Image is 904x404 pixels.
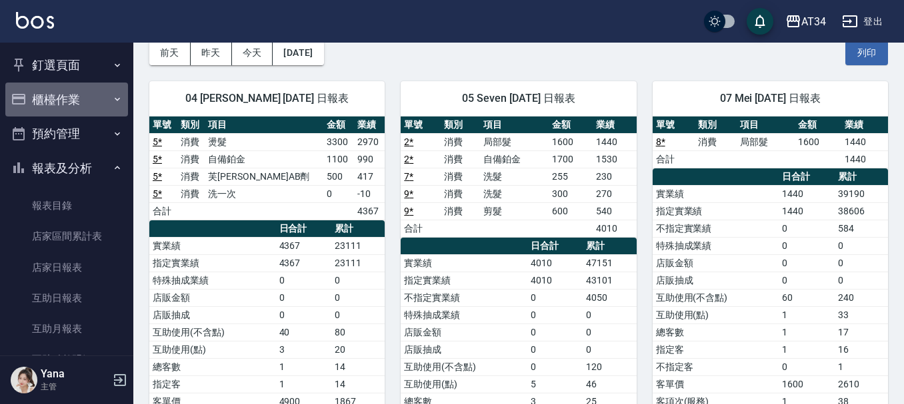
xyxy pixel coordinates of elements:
[593,220,637,237] td: 4010
[779,289,835,306] td: 60
[441,168,480,185] td: 消費
[549,168,593,185] td: 255
[165,92,369,105] span: 04 [PERSON_NAME] [DATE] 日報表
[653,341,779,358] td: 指定客
[695,116,737,134] th: 類別
[835,272,888,289] td: 0
[835,358,888,375] td: 1
[331,272,385,289] td: 0
[205,185,323,202] td: 洗一次
[480,116,549,134] th: 項目
[795,133,841,150] td: 1600
[653,150,695,168] td: 合計
[354,168,385,185] td: 417
[323,168,354,185] td: 500
[401,323,527,341] td: 店販金額
[149,41,191,65] button: 前天
[527,306,583,323] td: 0
[549,150,593,168] td: 1700
[801,13,826,30] div: AT34
[331,220,385,238] th: 累計
[835,375,888,393] td: 2610
[354,133,385,150] td: 2970
[583,272,636,289] td: 43101
[354,116,385,134] th: 業績
[835,168,888,186] th: 累計
[653,237,779,254] td: 特殊抽成業績
[549,116,593,134] th: 金額
[669,92,872,105] span: 07 Mei [DATE] 日報表
[835,202,888,220] td: 38606
[323,150,354,168] td: 1100
[795,116,841,134] th: 金額
[835,220,888,237] td: 584
[779,341,835,358] td: 1
[837,9,888,34] button: 登出
[323,116,354,134] th: 金額
[779,254,835,272] td: 0
[549,133,593,150] td: 1600
[835,306,888,323] td: 33
[841,150,888,168] td: 1440
[593,150,637,168] td: 1530
[191,41,232,65] button: 昨天
[273,41,323,65] button: [DATE]
[401,272,527,289] td: 指定實業績
[177,133,205,150] td: 消費
[841,116,888,134] th: 業績
[653,272,779,289] td: 店販抽成
[331,254,385,272] td: 23111
[653,289,779,306] td: 互助使用(不含點)
[593,202,637,220] td: 540
[653,306,779,323] td: 互助使用(點)
[527,272,583,289] td: 4010
[276,375,332,393] td: 1
[841,133,888,150] td: 1440
[205,116,323,134] th: 項目
[835,341,888,358] td: 16
[149,375,276,393] td: 指定客
[653,116,888,168] table: a dense table
[480,202,549,220] td: 剪髮
[149,237,276,254] td: 實業績
[441,185,480,202] td: 消費
[276,323,332,341] td: 40
[835,254,888,272] td: 0
[835,237,888,254] td: 0
[480,185,549,202] td: 洗髮
[549,185,593,202] td: 300
[779,168,835,186] th: 日合計
[401,220,440,237] td: 合計
[149,341,276,358] td: 互助使用(點)
[331,358,385,375] td: 14
[5,313,128,344] a: 互助月報表
[177,185,205,202] td: 消費
[205,168,323,185] td: 芙[PERSON_NAME]AB劑
[16,12,54,29] img: Logo
[149,306,276,323] td: 店販抽成
[583,358,636,375] td: 120
[417,92,620,105] span: 05 Seven [DATE] 日報表
[835,323,888,341] td: 17
[653,358,779,375] td: 不指定客
[276,358,332,375] td: 1
[441,202,480,220] td: 消費
[149,116,385,220] table: a dense table
[835,289,888,306] td: 240
[549,202,593,220] td: 600
[401,358,527,375] td: 互助使用(不含點)
[480,150,549,168] td: 自備鉑金
[527,254,583,272] td: 4010
[331,323,385,341] td: 80
[653,323,779,341] td: 總客數
[527,341,583,358] td: 0
[737,133,795,150] td: 局部髮
[401,341,527,358] td: 店販抽成
[779,306,835,323] td: 1
[779,185,835,202] td: 1440
[331,341,385,358] td: 20
[5,283,128,313] a: 互助日報表
[653,116,695,134] th: 單號
[149,254,276,272] td: 指定實業績
[276,220,332,238] th: 日合計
